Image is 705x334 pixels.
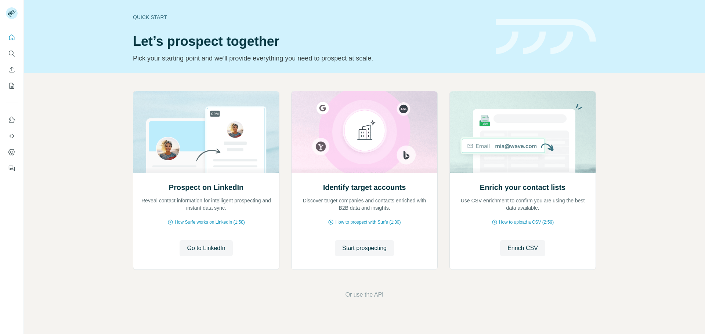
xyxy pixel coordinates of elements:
[187,244,225,253] span: Go to LinkedIn
[6,146,18,159] button: Dashboard
[6,162,18,175] button: Feedback
[507,244,538,253] span: Enrich CSV
[499,219,554,225] span: How to upload a CSV (2:59)
[180,240,232,256] button: Go to LinkedIn
[6,63,18,76] button: Enrich CSV
[175,219,245,225] span: How Surfe works on LinkedIn (1:58)
[133,14,487,21] div: Quick start
[6,129,18,143] button: Use Surfe API
[457,197,588,212] p: Use CSV enrichment to confirm you are using the best data available.
[500,240,545,256] button: Enrich CSV
[335,219,401,225] span: How to prospect with Surfe (1:30)
[6,31,18,44] button: Quick start
[133,91,279,173] img: Prospect on LinkedIn
[133,34,487,49] h1: Let’s prospect together
[169,182,243,192] h2: Prospect on LinkedIn
[6,47,18,60] button: Search
[480,182,565,192] h2: Enrich your contact lists
[449,91,596,173] img: Enrich your contact lists
[496,19,596,55] img: banner
[141,197,272,212] p: Reveal contact information for intelligent prospecting and instant data sync.
[345,290,383,299] button: Or use the API
[342,244,387,253] span: Start prospecting
[133,53,487,63] p: Pick your starting point and we’ll provide everything you need to prospect at scale.
[335,240,394,256] button: Start prospecting
[291,91,438,173] img: Identify target accounts
[323,182,406,192] h2: Identify target accounts
[299,197,430,212] p: Discover target companies and contacts enriched with B2B data and insights.
[6,79,18,92] button: My lists
[6,113,18,126] button: Use Surfe on LinkedIn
